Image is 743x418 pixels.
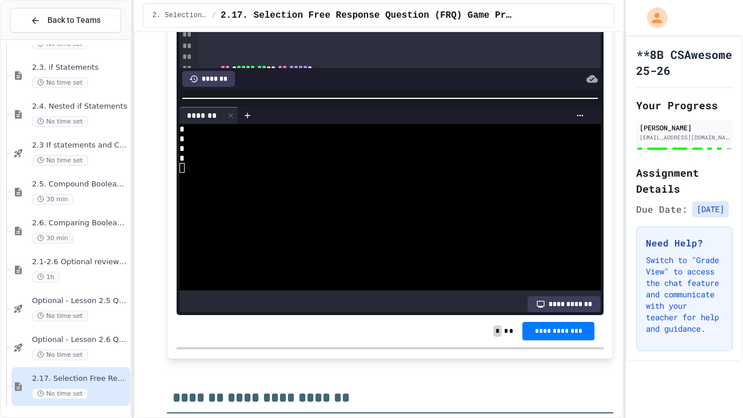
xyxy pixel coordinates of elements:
div: [PERSON_NAME] [640,122,729,133]
button: Back to Teams [10,8,121,33]
span: 2.17. Selection Free Response Question (FRQ) Game Practice (2.1-2.6) [221,9,513,22]
span: [DATE] [692,201,729,217]
div: [EMAIL_ADDRESS][DOMAIN_NAME] [640,133,729,142]
span: No time set [32,116,88,127]
span: 2.6. Comparing Boolean Expressions ([PERSON_NAME] Laws) [32,218,128,228]
span: No time set [32,155,88,166]
span: 2.17. Selection Free Response Question (FRQ) Game Practice (2.1-2.6) [32,374,128,384]
span: No time set [32,77,88,88]
span: Due Date: [636,202,688,216]
span: Optional - Lesson 2.6 Quiz [32,335,128,345]
h1: **8B CSAwesome 25-26 [636,46,733,78]
span: 2.3 If statements and Control Flow - Quiz [32,141,128,150]
span: 2.3. if Statements [32,63,128,73]
span: Back to Teams [47,14,101,26]
span: 2.4. Nested if Statements [32,102,128,112]
span: 30 min [32,233,73,244]
span: 2.1-2.6 Optional review slides [32,257,128,267]
span: No time set [32,349,88,360]
h2: Assignment Details [636,165,733,197]
span: 2. Selection and Iteration [153,11,207,20]
div: My Account [635,5,670,31]
span: Optional - Lesson 2.5 Quiz [32,296,128,306]
span: No time set [32,310,88,321]
h2: Your Progress [636,97,733,113]
span: / [212,11,216,20]
span: 1h [32,272,59,282]
p: Switch to "Grade View" to access the chat feature and communicate with your teacher for help and ... [646,254,723,335]
h3: Need Help? [646,236,723,250]
span: No time set [32,388,88,399]
span: 2.5. Compound Boolean Expressions [32,180,128,189]
span: 30 min [32,194,73,205]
